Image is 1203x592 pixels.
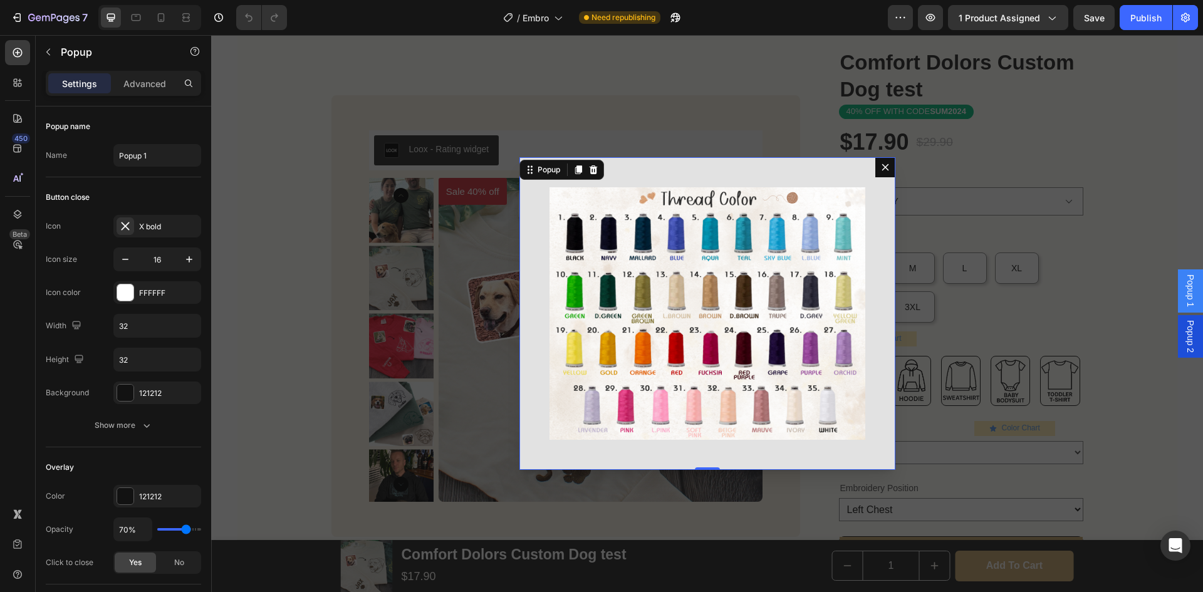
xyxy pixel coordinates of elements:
button: Show more [46,414,201,437]
div: Width [46,318,84,335]
iframe: Design area [211,35,1203,592]
div: Color [46,491,65,502]
span: Popup 2 [973,285,986,318]
input: Auto [114,348,200,371]
button: Publish [1120,5,1172,30]
p: Settings [62,77,97,90]
div: 121212 [139,491,198,502]
div: Popup name [46,121,90,132]
button: 1 product assigned [948,5,1068,30]
div: Undo/Redo [236,5,287,30]
p: Advanced [123,77,166,90]
div: Publish [1130,11,1162,24]
div: 450 [12,133,30,143]
div: Show more [95,419,153,432]
div: Beta [9,229,30,239]
span: Popup 1 [973,239,986,272]
div: Overlay [46,462,74,473]
div: X bold [139,221,198,232]
span: 1 product assigned [959,11,1040,24]
span: Embro [523,11,549,24]
div: Name [46,150,67,161]
button: Save [1073,5,1115,30]
div: Background [46,387,89,398]
img: gempages_568733853993141280-e3779a8e-d721-4536-a7a0-cfc9e9266262.png [338,152,654,405]
div: Icon color [46,287,81,298]
input: Auto [114,314,200,337]
div: Click to close [46,557,93,568]
div: Open Intercom Messenger [1160,531,1190,561]
div: Height [46,351,86,368]
div: Dialog body [308,122,684,435]
div: FFFFFF [139,288,198,299]
button: 7 [5,5,93,30]
div: Opacity [46,524,73,535]
input: E.g. New popup [113,144,201,167]
div: Icon size [46,254,77,265]
span: Yes [129,557,142,568]
div: 121212 [139,388,198,399]
div: Popup [324,129,352,140]
p: 7 [82,10,88,25]
div: Button close [46,192,90,203]
p: Popup [61,44,167,60]
span: / [517,11,520,24]
input: Auto [114,518,152,541]
span: Save [1084,13,1105,23]
span: No [174,557,184,568]
div: Dialog content [308,122,684,435]
div: Icon [46,221,61,232]
span: Need republishing [591,12,655,23]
